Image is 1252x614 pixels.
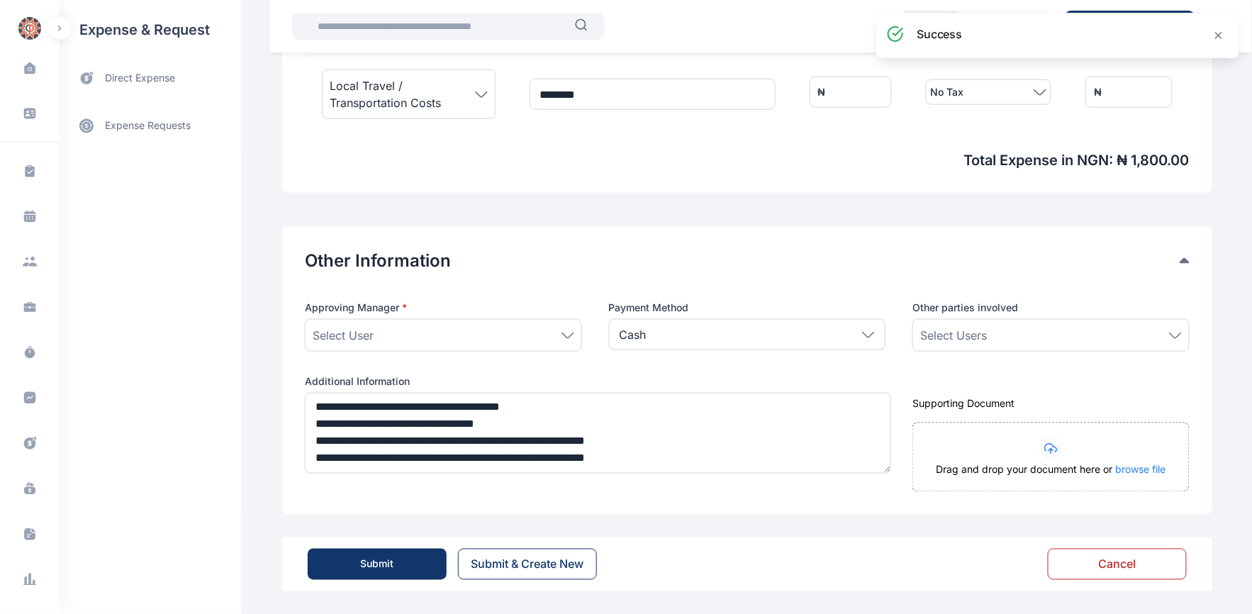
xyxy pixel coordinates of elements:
span: direct expense [105,71,175,86]
button: Submit & Create New [458,549,597,580]
button: Cancel [1048,549,1187,580]
span: Select User [313,327,374,344]
button: Other Information [305,250,1180,272]
div: Drag and drop your document here or [913,463,1189,491]
span: Approving Manager [305,301,407,315]
div: ₦ [1094,85,1102,99]
div: expense requests [60,97,241,143]
div: Supporting Document [912,397,1190,411]
span: Select Users [920,327,987,344]
h3: success [917,26,963,43]
label: Payment Method [609,301,886,315]
div: Submit [361,557,394,571]
a: expense requests [60,108,241,143]
label: Additional Information [305,374,885,389]
span: No Tax [931,84,964,101]
div: Other Information [305,250,1190,272]
span: Local Travel / Transportation Costs [330,77,475,111]
p: Cash [620,326,647,343]
span: Total Expense in NGN : ₦ 1,800.00 [305,150,1190,170]
a: direct expense [60,60,241,97]
span: Other parties involved [912,301,1018,315]
div: ₦ [818,85,826,99]
button: Submit [308,549,447,580]
span: browse file [1116,464,1166,476]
